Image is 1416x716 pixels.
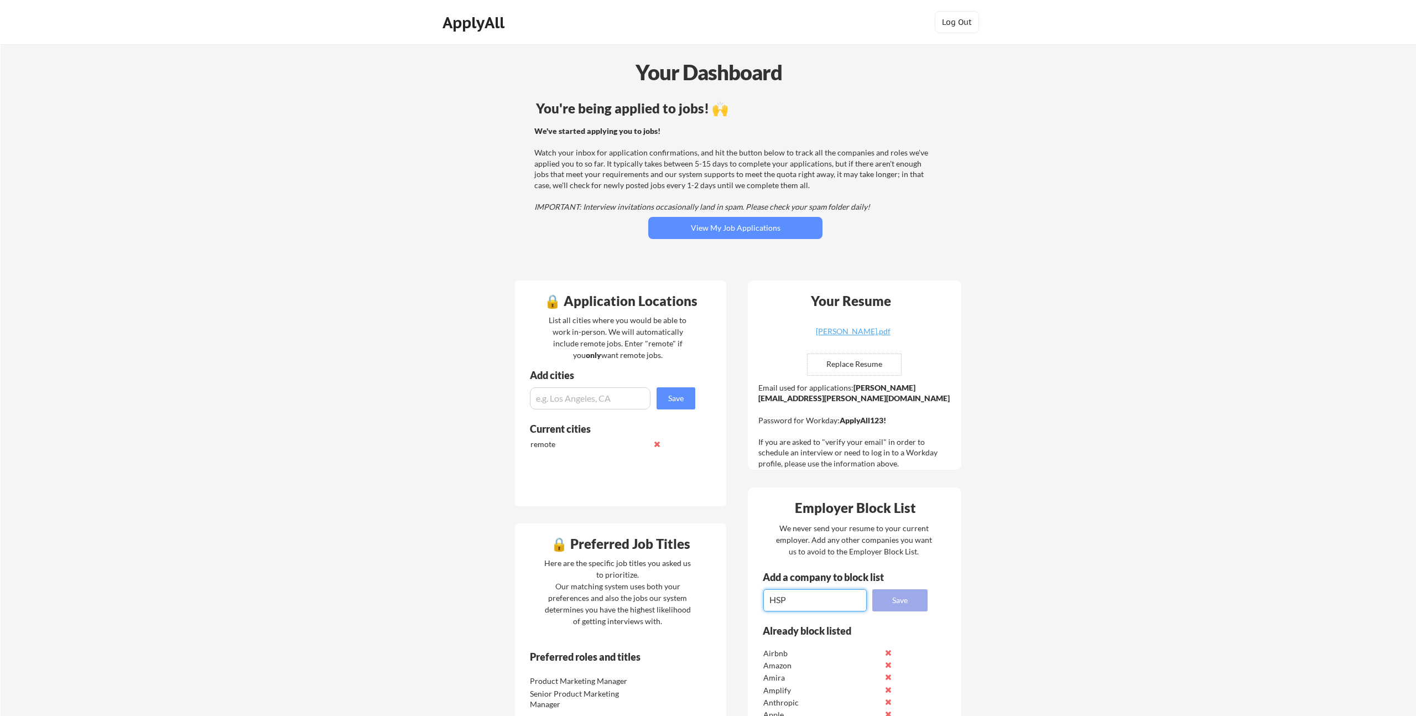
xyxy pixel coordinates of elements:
strong: We've started applying you to jobs! [534,126,660,136]
div: Your Resume [796,294,905,308]
div: Amira [763,672,880,683]
div: Airbnb [763,648,880,659]
div: Preferred roles and titles [530,652,680,662]
strong: ApplyAll123! [840,416,886,425]
strong: only [586,350,601,360]
button: Save [657,387,695,409]
strong: [PERSON_NAME][EMAIL_ADDRESS][PERSON_NAME][DOMAIN_NAME] [758,383,950,403]
div: Amazon [763,660,880,671]
div: Email used for applications: Password for Workday: If you are asked to "verify your email" in ord... [758,382,954,469]
div: We never send your resume to your current employer. Add any other companies you want us to avoid ... [775,522,933,557]
div: Product Marketing Manager [530,676,647,687]
div: Watch your inbox for application confirmations, and hit the button below to track all the compani... [534,126,933,212]
button: Save [872,589,928,611]
div: Amplify [763,685,880,696]
div: Anthropic [763,697,880,708]
div: Employer Block List [752,501,958,515]
a: [PERSON_NAME].pdf [787,328,919,345]
div: ApplyAll [442,13,508,32]
div: 🔒 Preferred Job Titles [518,537,723,551]
div: Your Dashboard [1,56,1416,88]
div: You're being applied to jobs! 🙌 [536,102,935,115]
div: 🔒 Application Locations [518,294,723,308]
em: IMPORTANT: Interview invitations occasionally land in spam. Please check your spam folder daily! [534,202,870,211]
div: Already block listed [763,626,913,636]
div: Current cities [530,424,683,434]
input: e.g. Los Angeles, CA [530,387,650,409]
div: Add cities [530,370,698,380]
div: Add a company to block list [763,572,901,582]
div: List all cities where you would be able to work in-person. We will automatically include remote j... [542,314,694,361]
div: Here are the specific job titles you asked us to prioritize. Our matching system uses both your p... [542,557,694,627]
div: [PERSON_NAME].pdf [787,328,919,335]
div: Senior Product Marketing Manager [530,688,647,710]
button: View My Job Applications [648,217,822,239]
button: Log Out [935,11,979,33]
div: remote [530,439,647,450]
